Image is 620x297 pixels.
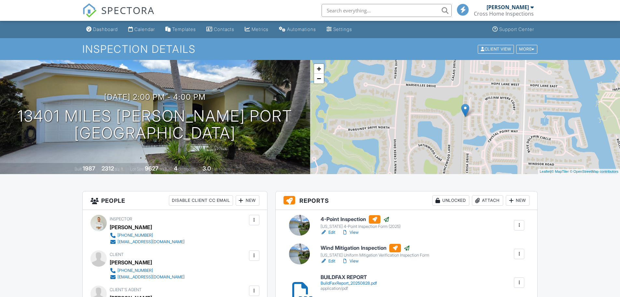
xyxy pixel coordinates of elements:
[314,64,324,74] a: Zoom in
[117,233,153,238] div: [PHONE_NUMBER]
[540,170,550,173] a: Leaflet
[333,26,352,32] div: Settings
[134,26,155,32] div: Calendar
[83,191,267,210] h3: People
[478,45,514,53] div: Client View
[82,9,155,22] a: SPECTORA
[82,3,97,18] img: The Best Home Inspection Software - Spectora
[551,170,569,173] a: © MapTiler
[276,191,538,210] h3: Reports
[82,43,538,55] h1: Inspection Details
[490,23,537,36] a: Support Center
[104,93,206,101] h3: [DATE] 2:00 pm - 4:00 pm
[432,195,469,206] div: Unlocked
[102,165,114,172] div: 2312
[84,23,120,36] a: Dashboard
[487,4,529,10] div: [PERSON_NAME]
[145,165,158,172] div: 9627
[178,167,196,171] span: bedrooms
[276,23,319,36] a: Automations (Basic)
[472,195,503,206] div: Attach
[321,275,377,280] h6: BUILDFAX REPORT
[83,165,95,172] div: 1987
[110,267,185,274] a: [PHONE_NUMBER]
[499,26,534,32] div: Support Center
[110,274,185,280] a: [EMAIL_ADDRESS][DOMAIN_NAME]
[570,170,618,173] a: © OpenStreetMap contributors
[130,167,144,171] span: Lot Size
[321,253,429,258] div: [US_STATE] Uniform Mitigation Verification Inspection Form
[324,23,355,36] a: Settings
[314,74,324,83] a: Zoom out
[163,23,199,36] a: Templates
[117,268,153,273] div: [PHONE_NUMBER]
[110,252,124,257] span: Client
[101,3,155,17] span: SPECTORA
[159,167,168,171] span: sq.ft.
[342,229,359,236] a: View
[321,224,401,229] div: [US_STATE] 4-Point Inspection Form (2025)
[110,222,152,232] div: [PERSON_NAME]
[321,286,377,291] div: application/pdf
[321,215,401,230] a: 4-Point Inspection [US_STATE] 4-Point Inspection Form (2025)
[516,45,537,53] div: More
[93,26,118,32] div: Dashboard
[110,216,132,221] span: Inspector
[321,281,377,286] div: BuildFaxReport_20250828.pdf
[322,4,452,17] input: Search everything...
[18,108,292,142] h1: 13401 Miles [PERSON_NAME] Port [GEOGRAPHIC_DATA]
[321,244,429,258] a: Wind Mitigation Inspection [US_STATE] Uniform Mitigation Verification Inspection Form
[506,195,530,206] div: New
[321,275,377,291] a: BUILDFAX REPORT BuildFaxReport_20250828.pdf application/pdf
[110,258,152,267] div: [PERSON_NAME]
[75,167,82,171] span: Built
[242,23,271,36] a: Metrics
[538,169,620,174] div: |
[172,26,196,32] div: Templates
[174,165,177,172] div: 4
[110,239,185,245] a: [EMAIL_ADDRESS][DOMAIN_NAME]
[110,287,142,292] span: Client's Agent
[252,26,269,32] div: Metrics
[214,26,234,32] div: Contacts
[342,258,359,264] a: View
[321,215,401,224] h6: 4-Point Inspection
[321,229,335,236] a: Edit
[202,165,211,172] div: 3.0
[477,46,516,51] a: Client View
[321,258,335,264] a: Edit
[287,26,316,32] div: Automations
[115,167,124,171] span: sq. ft.
[204,23,237,36] a: Contacts
[212,167,230,171] span: bathrooms
[474,10,534,17] div: Cross Home Inspections
[236,195,259,206] div: New
[126,23,158,36] a: Calendar
[169,195,233,206] div: Disable Client CC Email
[321,244,429,252] h6: Wind Mitigation Inspection
[117,239,185,245] div: [EMAIL_ADDRESS][DOMAIN_NAME]
[117,275,185,280] div: [EMAIL_ADDRESS][DOMAIN_NAME]
[110,232,185,239] a: [PHONE_NUMBER]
